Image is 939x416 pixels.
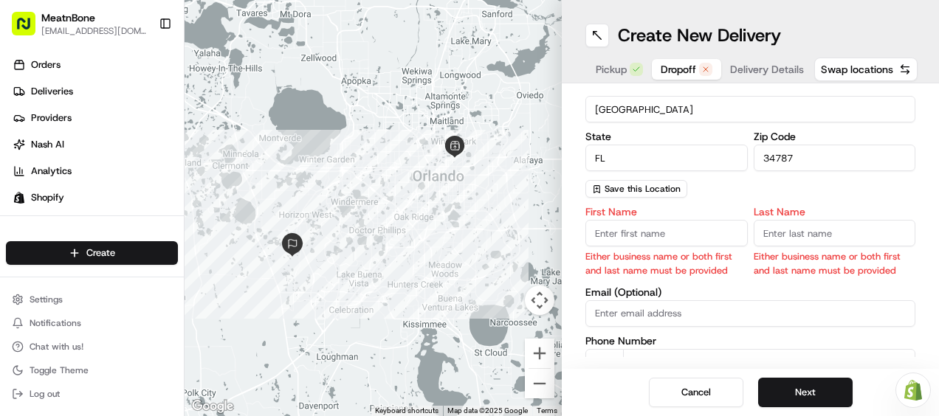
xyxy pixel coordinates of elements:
span: Dropoff [661,62,696,77]
label: Phone Number [585,319,915,329]
span: Log out [30,388,60,400]
span: Deliveries [31,85,73,98]
button: Create [6,241,178,265]
a: Nash AI [6,133,184,156]
a: Open this area in Google Maps (opens a new window) [188,397,237,416]
img: Shopify logo [13,192,25,204]
div: Start new chat [50,140,242,155]
input: Enter email address [585,283,915,310]
button: Start new chat [251,145,269,162]
button: Zoom out [525,369,554,398]
div: 💻 [125,215,137,226]
span: Toggle Theme [30,364,89,376]
input: Clear [38,94,244,110]
button: Log out [6,384,178,404]
p: Welcome 👋 [15,58,269,82]
button: Next [758,378,853,407]
input: Enter first name [585,203,748,229]
a: Providers [6,106,184,130]
button: Cancel [649,378,743,407]
a: Deliveries [6,80,184,103]
button: Keyboard shortcuts [375,406,438,416]
input: Enter zip code [754,128,916,154]
label: Last Name [754,190,916,200]
p: Either business name or both first and last name must be provided [754,232,916,260]
span: Create [86,246,115,260]
a: Shopify [6,186,184,209]
button: Chat with us! [6,336,178,357]
a: Terms [537,406,557,415]
a: Analytics [6,159,184,183]
span: Orders [31,58,61,72]
a: 📗Knowledge Base [9,207,119,234]
button: Settings [6,289,178,310]
span: Save this Location [605,166,681,178]
button: Save this Location [585,163,687,181]
div: We're available if you need us! [50,155,187,167]
h1: Create New Delivery [618,24,781,47]
span: Settings [30,294,63,305]
label: First Name [585,190,748,200]
span: Pickup [596,62,627,77]
span: Shopify [31,191,64,204]
img: Google [188,397,237,416]
button: MeatnBone[EMAIL_ADDRESS][DOMAIN_NAME] [6,6,153,41]
label: Email (Optional) [585,270,915,280]
button: [EMAIL_ADDRESS][DOMAIN_NAME] [41,25,147,37]
span: Providers [31,111,72,125]
div: Favorites [6,222,178,246]
button: Map camera controls [525,285,554,315]
span: Delivery Details [730,62,804,77]
span: Swap locations [821,62,893,77]
input: Enter last name [754,203,916,229]
label: Zip Code [754,114,916,125]
button: Toggle Theme [6,360,178,381]
a: Powered byPylon [104,249,179,260]
span: Knowledge Base [30,213,113,228]
img: Nash [15,14,44,44]
button: Swap locations [814,58,918,81]
span: Pylon [147,249,179,260]
span: Chat with us! [30,341,83,353]
p: Either business name or both first and last name must be provided [585,232,748,260]
button: Notifications [6,313,178,333]
span: Analytics [31,164,72,178]
a: Orders [6,53,184,77]
div: 📗 [15,215,27,226]
button: Zoom in [525,339,554,368]
span: Notifications [30,317,81,329]
a: 💻API Documentation [119,207,243,234]
img: 1736555255976-a54dd68f-1ca7-489b-9aae-adbdc363a1c4 [15,140,41,167]
span: Nash AI [31,138,64,151]
span: API Documentation [140,213,237,228]
span: Map data ©2025 Google [447,406,528,415]
label: State [585,114,748,125]
button: MeatnBone [41,10,95,25]
input: Enter state [585,128,748,154]
input: Enter phone number [623,332,915,358]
